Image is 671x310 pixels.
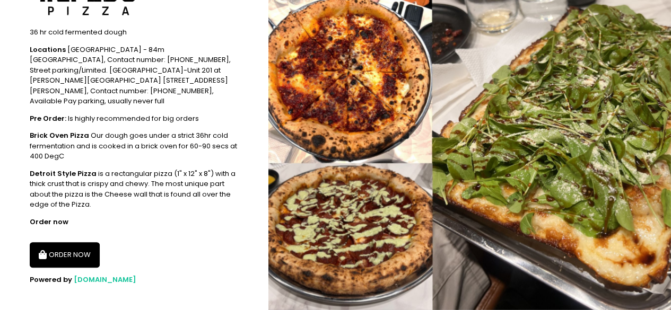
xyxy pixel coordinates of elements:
[30,274,239,285] div: Powered by
[30,242,100,268] button: ORDER NOW
[30,217,239,227] div: Order now
[30,130,89,140] b: Brick Oven Pizza
[30,27,239,38] div: 36 hr cold fermented dough
[30,169,97,179] b: Detroit Style Pizza
[30,113,239,124] div: Is highly recommended for big orders
[30,169,239,210] div: is a rectangular pizza (1" x 12" x 8") with a thick crust that is crispy and chewy. The most uniq...
[30,45,66,55] b: Locations
[30,130,239,162] div: Our dough goes under a strict 36hr cold fermentation and is cooked in a brick oven for 60-90 secs...
[30,113,66,123] b: Pre Order:
[30,45,239,107] div: [GEOGRAPHIC_DATA] - 84m [GEOGRAPHIC_DATA], Contact number: [PHONE_NUMBER], Street parking/Limited...
[74,274,136,285] a: [DOMAIN_NAME]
